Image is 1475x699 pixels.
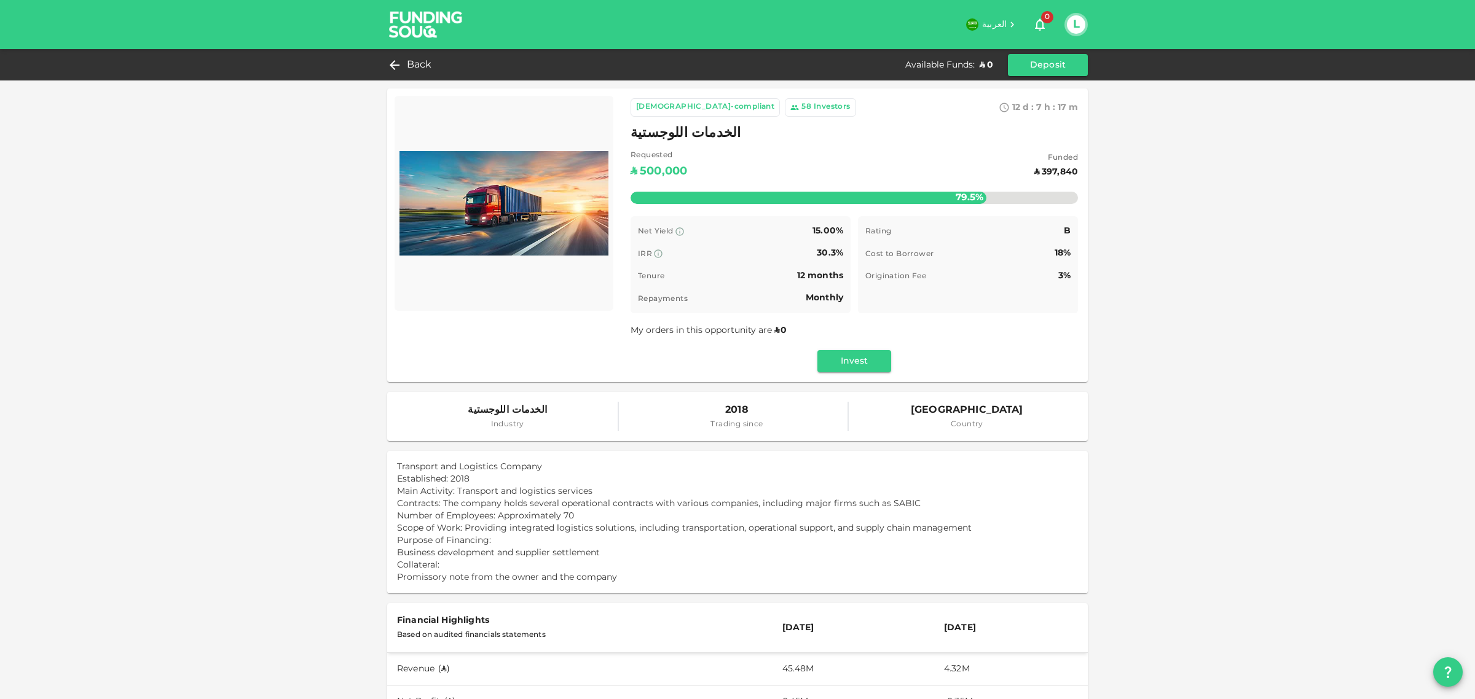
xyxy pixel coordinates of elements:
div: 58 [801,101,811,114]
span: 7 [1036,103,1042,112]
img: Marketplace Logo [399,101,608,306]
span: 12 [1012,103,1020,112]
span: My orders in this opportunity are [631,326,788,335]
span: الخدمات اللوجستية [468,402,547,419]
span: 18% [1055,249,1071,257]
span: m [1069,103,1078,112]
span: Funded [1034,152,1078,165]
span: Back [407,57,432,74]
th: [DATE] [934,603,1088,653]
button: 0 [1028,12,1052,37]
button: question [1433,657,1463,687]
td: 45.48M [773,652,934,685]
span: العربية [982,20,1007,29]
p: Purpose of Financing: Business development and supplier settlement [397,534,1078,559]
span: h : [1044,103,1055,112]
span: Monthly [806,294,843,302]
button: Deposit [1008,54,1088,76]
span: Origination Fee [865,273,926,280]
span: Country [911,419,1023,431]
span: Industry [468,419,547,431]
div: ʢ 0 [980,59,993,71]
div: Available Funds : [905,59,975,71]
td: 4.32M [934,652,1088,685]
span: 3% [1058,271,1071,280]
div: Investors [814,101,851,114]
span: ʢ [774,326,779,335]
th: [DATE] [773,603,934,653]
span: Trading since [710,419,763,431]
p: Transport and Logistics Company Established: 2018 Main Activity: Transport and logistics services... [397,461,1078,534]
span: ( ʢ ) [438,665,449,673]
span: Rating [865,228,891,235]
span: Tenure [638,273,664,280]
button: Invest [817,350,891,372]
span: Net Yield [638,228,674,235]
div: Based on audited financials statements [397,628,763,642]
div: [DEMOGRAPHIC_DATA]-compliant [636,101,774,114]
span: B [1064,227,1071,235]
span: 12 months [797,271,843,280]
img: flag-sa.b9a346574cdc8950dd34b50780441f57.svg [966,18,978,31]
span: 0 [781,326,787,335]
span: Repayments [638,295,688,303]
span: 30.3% [817,249,843,257]
span: Cost to Borrower [865,251,934,258]
button: L [1067,15,1085,34]
span: 0 [1041,11,1053,23]
span: d : [1023,103,1034,112]
span: 2018 [710,402,763,419]
span: الخدمات اللوجستية [631,122,741,146]
span: Revenue [397,665,435,673]
span: 15.00% [812,227,843,235]
p: Collateral: Promissory note from the owner and the company [397,559,1078,584]
span: IRR [638,251,652,258]
span: Requested [631,150,687,162]
span: 17 [1058,103,1066,112]
div: Financial Highlights [397,613,763,628]
span: [GEOGRAPHIC_DATA] [911,402,1023,419]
